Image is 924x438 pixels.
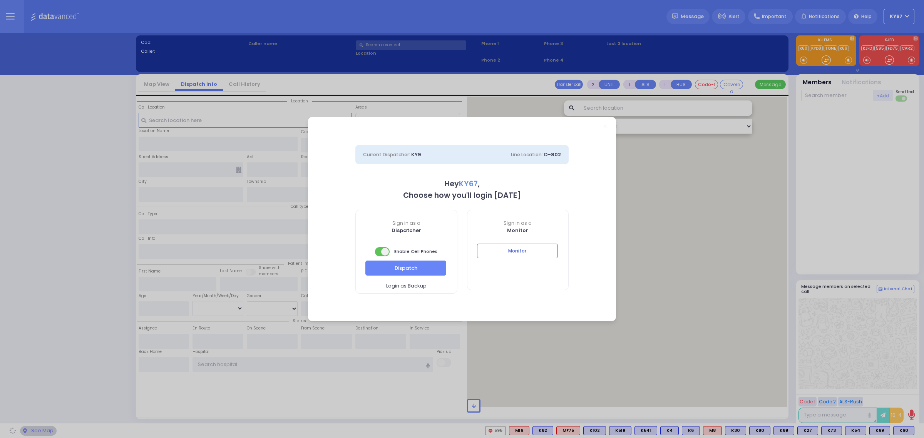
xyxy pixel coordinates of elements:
[411,151,421,158] span: KY9
[386,282,427,290] span: Login as Backup
[363,151,410,158] span: Current Dispatcher:
[459,179,478,189] span: KY67
[511,151,543,158] span: Line Location:
[603,124,607,129] a: Close
[365,261,446,275] button: Dispatch
[375,246,437,257] span: Enable Cell Phones
[477,244,558,258] button: Monitor
[403,190,521,201] b: Choose how you'll login [DATE]
[467,220,569,227] span: Sign in as a
[544,151,561,158] span: D-802
[356,220,457,227] span: Sign in as a
[507,227,528,234] b: Monitor
[445,179,480,189] b: Hey ,
[392,227,421,234] b: Dispatcher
